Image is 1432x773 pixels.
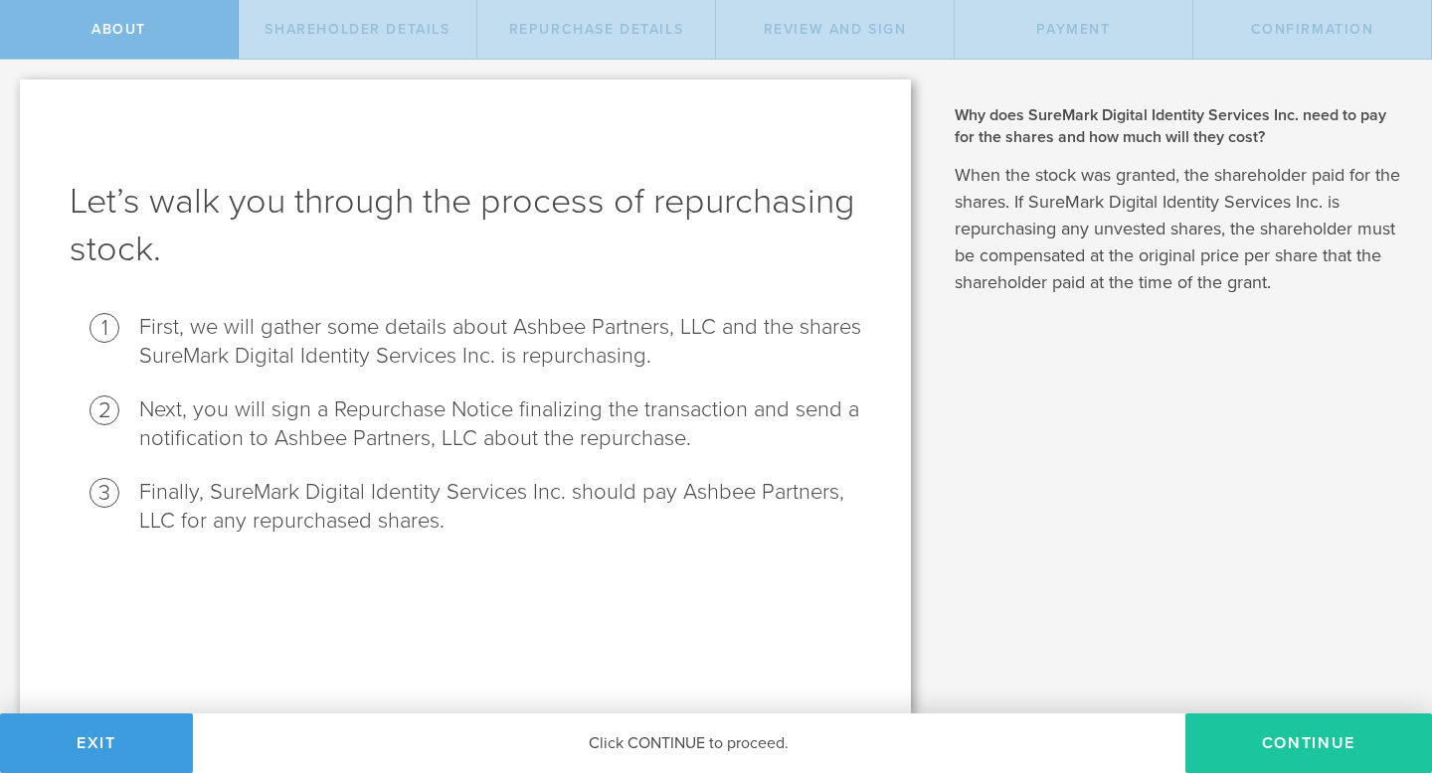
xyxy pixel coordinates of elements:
span: Confirmation [1251,21,1374,38]
span: Payment [1036,21,1110,38]
span: Shareholder Details [265,21,449,38]
div: Click CONTINUE to proceed. [193,713,1185,773]
p: When the stock was granted, the shareholder paid for the shares. If SureMark Digital Identity Ser... [955,162,1402,296]
span: About [91,21,146,38]
li: First, we will gather some details about Ashbee Partners, LLC and the shares SureMark Digital Ide... [139,313,861,371]
button: Continue [1185,713,1432,773]
span: Review and Sign [764,21,907,38]
h2: Why does SureMark Digital Identity Services Inc. need to pay for the shares and how much will the... [955,104,1402,149]
span: Repurchase Details [509,21,684,38]
h1: Let’s walk you through the process of repurchasing stock. [70,178,861,273]
li: Next, you will sign a Repurchase Notice finalizing the transaction and send a notification to Ash... [139,395,861,453]
li: Finally, SureMark Digital Identity Services Inc. should pay Ashbee Partners, LLC for any repurcha... [139,478,861,536]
